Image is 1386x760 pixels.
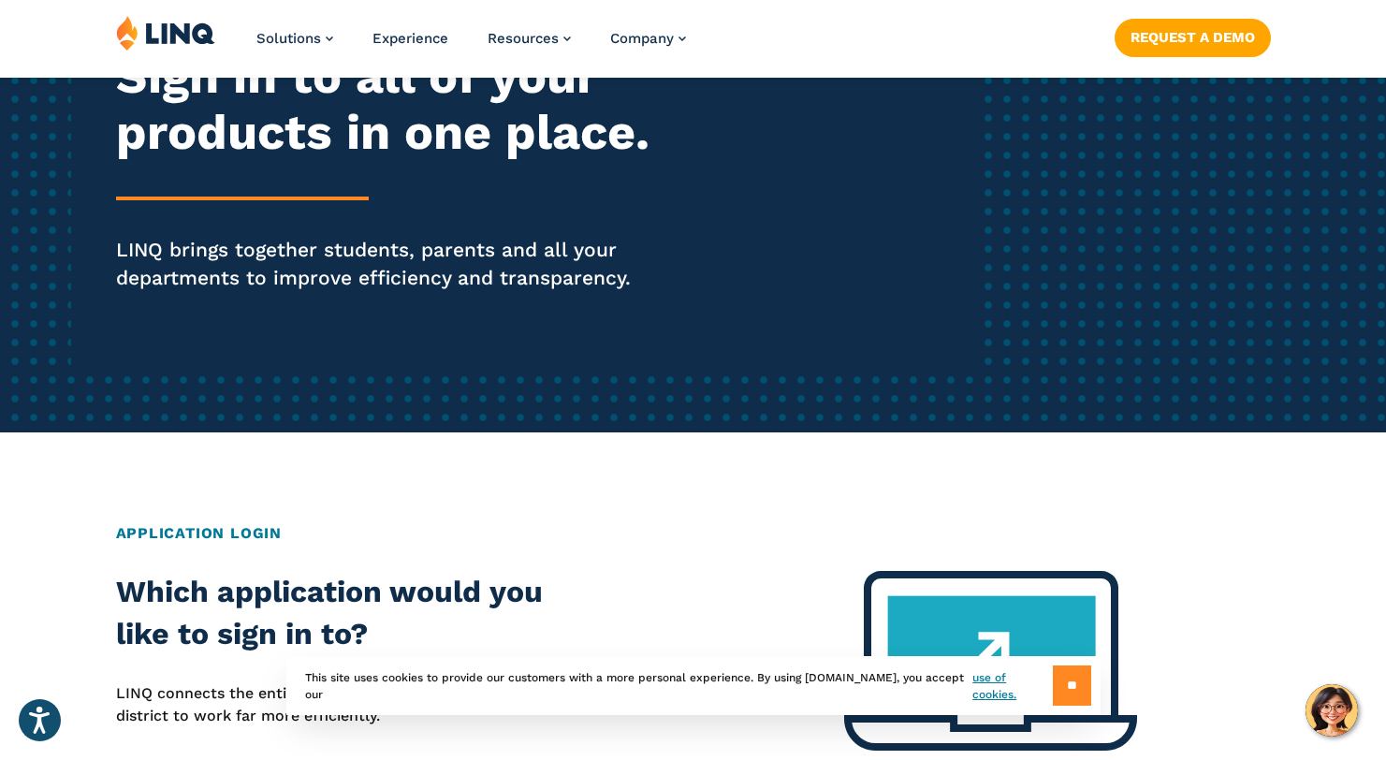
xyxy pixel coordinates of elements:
[116,15,215,51] img: LINQ | K‑12 Software
[116,49,650,161] h2: Sign in to all of your products in one place.
[256,30,333,47] a: Solutions
[610,30,674,47] span: Company
[116,236,650,292] p: LINQ brings together students, parents and all your departments to improve efficiency and transpa...
[116,522,1271,545] h2: Application Login
[256,15,686,77] nav: Primary Navigation
[488,30,571,47] a: Resources
[488,30,559,47] span: Resources
[610,30,686,47] a: Company
[116,571,577,656] h2: Which application would you like to sign in to?
[286,656,1101,715] div: This site uses cookies to provide our customers with a more personal experience. By using [DOMAIN...
[1306,684,1358,737] button: Hello, have a question? Let’s chat.
[972,669,1052,703] a: use of cookies.
[116,682,577,728] p: LINQ connects the entire K‑12 community, helping your district to work far more efficiently.
[372,30,448,47] a: Experience
[1115,15,1271,56] nav: Button Navigation
[256,30,321,47] span: Solutions
[1115,19,1271,56] a: Request a Demo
